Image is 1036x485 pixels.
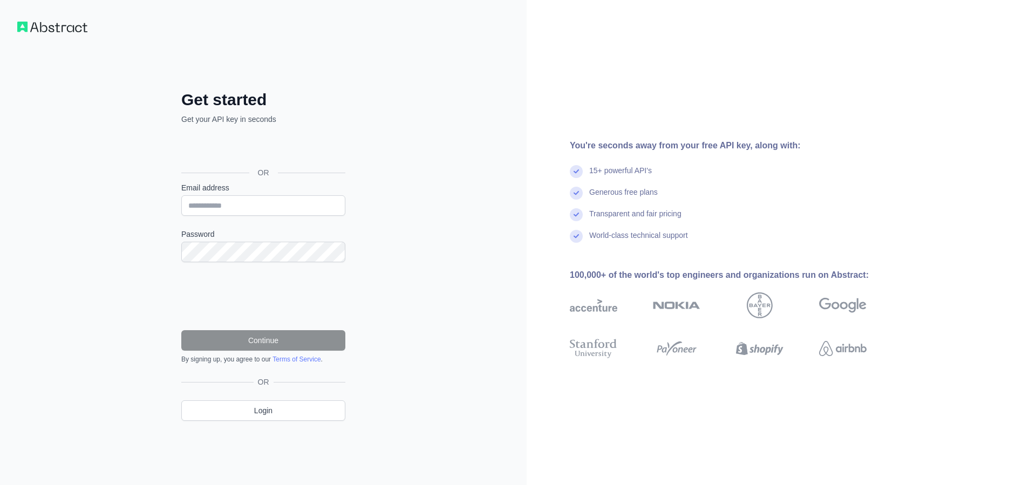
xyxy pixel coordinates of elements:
img: check mark [570,187,583,200]
img: check mark [570,208,583,221]
img: Workflow [17,22,87,32]
div: 100,000+ of the world's top engineers and organizations run on Abstract: [570,269,901,282]
div: Transparent and fair pricing [589,208,681,230]
div: Generous free plans [589,187,658,208]
label: Email address [181,182,345,193]
img: check mark [570,230,583,243]
button: Continue [181,330,345,351]
p: Get your API key in seconds [181,114,345,125]
div: Google-এর মাধ্যমে সাইন-ইন করুন। নতুন ট্যাবে খোলে [181,136,343,160]
a: Terms of Service [272,356,321,363]
a: Login [181,400,345,421]
img: check mark [570,165,583,178]
img: payoneer [653,337,700,360]
label: Password [181,229,345,240]
div: World-class technical support [589,230,688,251]
div: By signing up, you agree to our . [181,355,345,364]
img: accenture [570,292,617,318]
iframe: "Google-বোতামের মাধ্যমে সাইন ইন করুন" [176,136,349,160]
div: You're seconds away from your free API key, along with: [570,139,901,152]
span: OR [254,377,274,387]
span: OR [249,167,278,178]
div: 15+ powerful API's [589,165,652,187]
img: nokia [653,292,700,318]
img: bayer [747,292,773,318]
img: stanford university [570,337,617,360]
img: google [819,292,867,318]
img: shopify [736,337,783,360]
img: airbnb [819,337,867,360]
iframe: reCAPTCHA [181,275,345,317]
h2: Get started [181,90,345,110]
